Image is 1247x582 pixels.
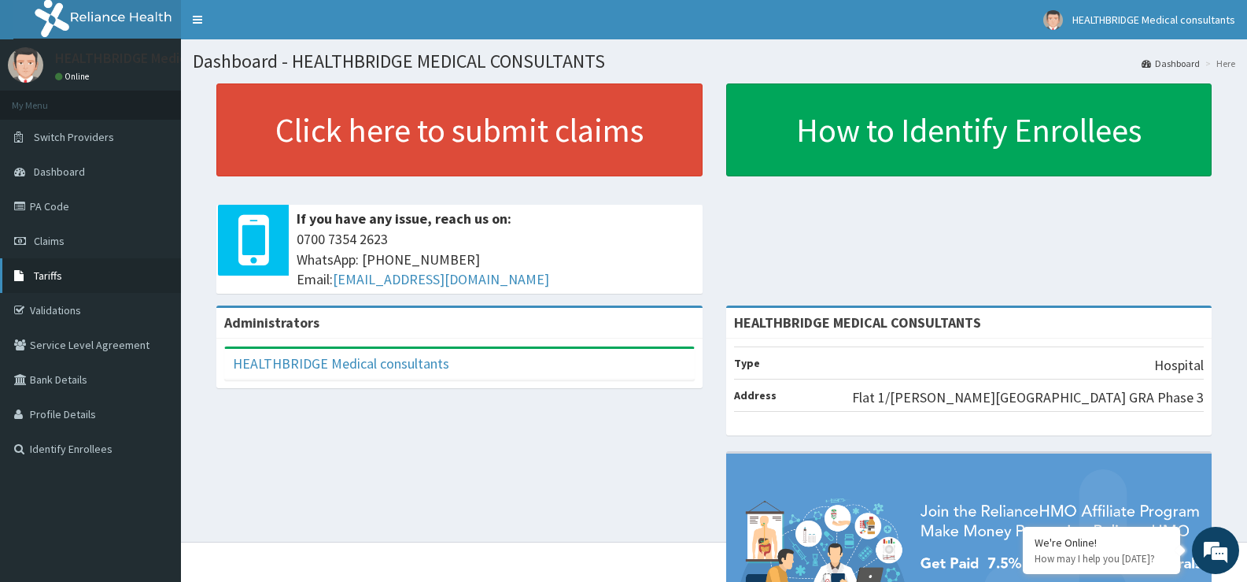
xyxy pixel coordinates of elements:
a: Online [55,71,93,82]
li: Here [1201,57,1235,70]
strong: HEALTHBRIDGE MEDICAL CONSULTANTS [734,313,981,332]
b: Type [734,356,760,370]
b: Administrators [224,313,319,332]
span: Switch Providers [34,130,114,144]
h1: Dashboard - HEALTHBRIDGE MEDICAL CONSULTANTS [193,51,1235,72]
span: 0700 7354 2623 WhatsApp: [PHONE_NUMBER] Email: [297,229,695,290]
a: Dashboard [1142,57,1200,70]
img: User Image [8,47,43,83]
a: Click here to submit claims [216,83,703,176]
a: HEALTHBRIDGE Medical consultants [233,354,449,373]
p: How may I help you today? [1035,552,1168,565]
span: Dashboard [34,165,85,179]
b: If you have any issue, reach us on: [297,209,511,228]
span: Tariffs [34,269,62,283]
a: How to Identify Enrollees [726,83,1212,176]
span: HEALTHBRIDGE Medical consultants [1072,13,1235,27]
p: Flat 1/[PERSON_NAME][GEOGRAPHIC_DATA] GRA Phase 3 [852,387,1204,408]
p: HEALTHBRIDGE Medical consultants [55,51,275,65]
a: [EMAIL_ADDRESS][DOMAIN_NAME] [333,270,549,288]
b: Address [734,388,777,402]
span: Claims [34,234,65,248]
div: We're Online! [1035,536,1168,550]
p: Hospital [1154,355,1204,376]
img: User Image [1043,10,1063,30]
